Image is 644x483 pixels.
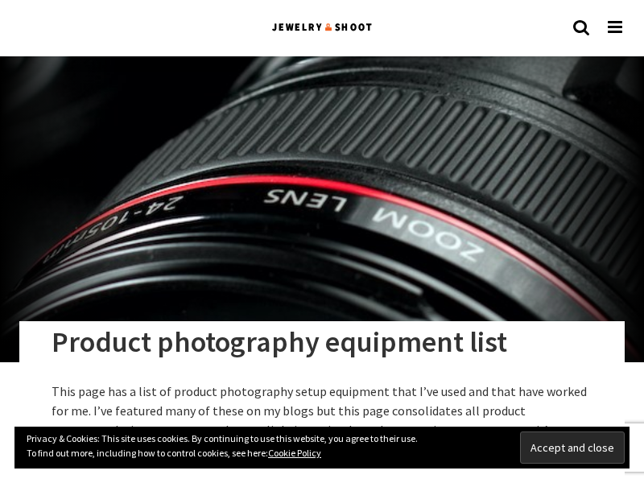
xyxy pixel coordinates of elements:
[270,22,374,33] img: Jewelry Photographer Bay Area - San Francisco | Nationwide via Mail
[268,447,321,459] a: Cookie Policy
[52,382,592,459] p: This page has a list of product photography setup equipment that I’ve used and that have worked f...
[520,431,625,464] input: Accept and close
[14,427,630,469] div: Privacy & Cookies: This site uses cookies. By continuing to use this website, you agree to their ...
[52,325,592,359] h1: Product photography equipment list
